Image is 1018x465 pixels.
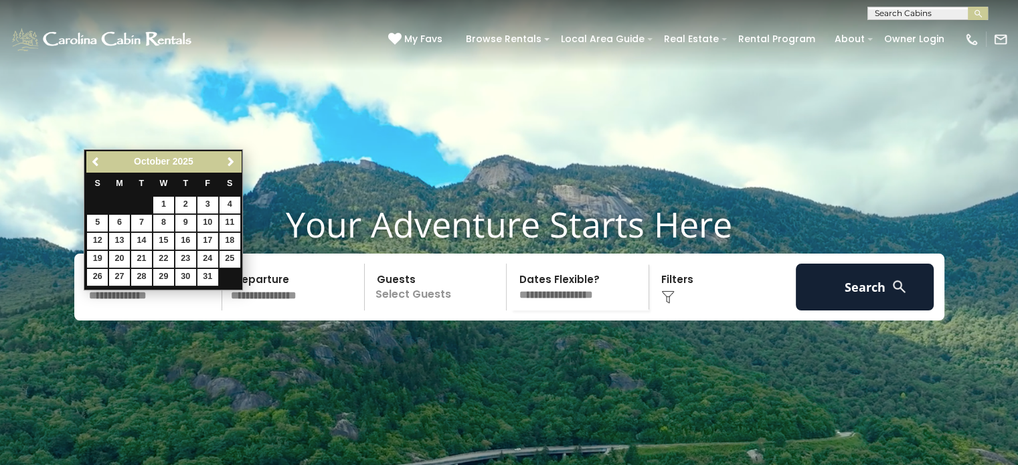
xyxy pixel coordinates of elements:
[877,29,951,50] a: Owner Login
[109,215,130,231] a: 6
[153,233,174,250] a: 15
[131,251,152,268] a: 21
[222,153,239,170] a: Next
[109,251,130,268] a: 20
[173,156,193,167] span: 2025
[554,29,651,50] a: Local Area Guide
[94,179,100,188] span: Sunday
[220,251,240,268] a: 25
[175,251,196,268] a: 23
[109,269,130,286] a: 27
[175,197,196,213] a: 2
[891,278,908,295] img: search-regular-white.png
[87,215,108,231] a: 5
[183,179,188,188] span: Thursday
[131,233,152,250] a: 14
[153,215,174,231] a: 8
[661,290,675,304] img: filter--v1.png
[153,269,174,286] a: 29
[197,251,218,268] a: 24
[964,32,979,47] img: phone-regular-white.png
[227,179,232,188] span: Saturday
[10,26,195,53] img: White-1-1-2.png
[134,156,170,167] span: October
[197,215,218,231] a: 10
[993,32,1008,47] img: mail-regular-white.png
[159,179,167,188] span: Wednesday
[226,157,236,167] span: Next
[220,197,240,213] a: 4
[220,233,240,250] a: 18
[197,197,218,213] a: 3
[197,233,218,250] a: 17
[116,179,123,188] span: Monday
[197,269,218,286] a: 31
[88,153,104,170] a: Previous
[109,233,130,250] a: 13
[131,269,152,286] a: 28
[796,264,934,310] button: Search
[87,251,108,268] a: 19
[205,179,210,188] span: Friday
[828,29,871,50] a: About
[153,197,174,213] a: 1
[657,29,726,50] a: Real Estate
[175,233,196,250] a: 16
[87,269,108,286] a: 26
[459,29,548,50] a: Browse Rentals
[91,157,102,167] span: Previous
[139,179,145,188] span: Tuesday
[175,215,196,231] a: 9
[87,233,108,250] a: 12
[175,269,196,286] a: 30
[131,215,152,231] a: 7
[220,215,240,231] a: 11
[404,32,442,46] span: My Favs
[10,203,1008,245] h1: Your Adventure Starts Here
[369,264,507,310] p: Select Guests
[153,251,174,268] a: 22
[732,29,822,50] a: Rental Program
[388,32,446,47] a: My Favs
